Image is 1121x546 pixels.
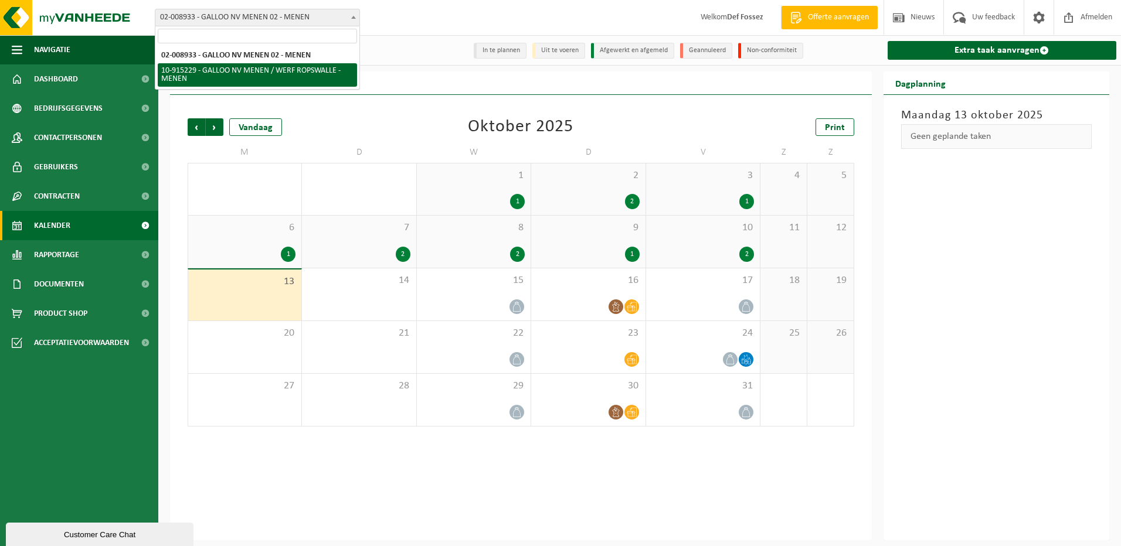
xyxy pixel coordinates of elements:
span: 9 [537,221,639,234]
span: 8 [423,221,525,234]
span: 29 [423,380,525,393]
span: 3 [652,169,754,182]
iframe: chat widget [6,520,196,546]
span: 6 [194,221,295,234]
span: 21 [308,327,410,340]
div: Oktober 2025 [468,118,573,136]
span: Vorige [188,118,205,136]
span: 22 [423,327,525,340]
td: W [417,142,531,163]
span: 02-008933 - GALLOO NV MENEN 02 - MENEN [155,9,359,26]
div: 2 [510,247,525,262]
span: 20 [194,327,295,340]
div: 2 [739,247,754,262]
span: 24 [652,327,754,340]
span: Volgende [206,118,223,136]
h2: Dagplanning [884,71,957,94]
td: V [646,142,760,163]
span: 7 [308,221,410,234]
span: Print [825,123,845,132]
span: 23 [537,327,639,340]
span: 02-008933 - GALLOO NV MENEN 02 - MENEN [155,9,360,26]
div: Geen geplande taken [901,124,1092,149]
td: D [531,142,646,163]
div: Vandaag [229,118,282,136]
span: Contracten [34,182,80,211]
span: 31 [652,380,754,393]
li: Non-conformiteit [738,43,803,59]
span: 2 [537,169,639,182]
li: Afgewerkt en afgemeld [591,43,674,59]
span: 25 [766,327,801,340]
span: 1 [423,169,525,182]
div: 1 [281,247,295,262]
span: Kalender [34,211,70,240]
td: Z [760,142,807,163]
span: 27 [194,380,295,393]
span: 4 [766,169,801,182]
td: Z [807,142,854,163]
span: 18 [766,274,801,287]
li: Uit te voeren [532,43,585,59]
span: Offerte aanvragen [805,12,872,23]
a: Offerte aanvragen [781,6,878,29]
span: Dashboard [34,64,78,94]
span: Gebruikers [34,152,78,182]
span: Navigatie [34,35,70,64]
span: Documenten [34,269,84,299]
div: 1 [510,194,525,209]
span: 30 [537,380,639,393]
span: 14 [308,274,410,287]
span: Bedrijfsgegevens [34,94,103,123]
li: 10-915229 - GALLOO NV MENEN / WERF ROPSWALLE - MENEN [158,63,357,87]
strong: Def Fossez [727,13,763,22]
li: 02-008933 - GALLOO NV MENEN 02 - MENEN [158,48,357,63]
span: 16 [537,274,639,287]
span: Rapportage [34,240,79,269]
span: 13 [194,275,295,288]
span: 26 [813,327,848,340]
li: In te plannen [474,43,526,59]
span: 19 [813,274,848,287]
span: 15 [423,274,525,287]
span: Product Shop [34,299,87,328]
div: 1 [739,194,754,209]
span: Acceptatievoorwaarden [34,328,129,357]
td: M [188,142,302,163]
span: 28 [308,380,410,393]
span: 17 [652,274,754,287]
a: Extra taak aanvragen [888,41,1117,60]
span: 5 [813,169,848,182]
div: 2 [625,194,640,209]
span: 10 [652,221,754,234]
span: 11 [766,221,801,234]
a: Print [816,118,854,136]
h3: Maandag 13 oktober 2025 [901,107,1092,124]
div: 1 [625,247,640,262]
li: Geannuleerd [680,43,732,59]
span: 12 [813,221,848,234]
div: 2 [396,247,410,262]
span: Contactpersonen [34,123,102,152]
td: D [302,142,416,163]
